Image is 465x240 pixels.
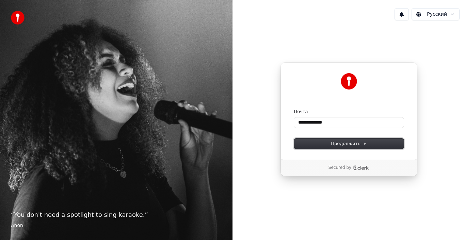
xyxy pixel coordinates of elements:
[11,210,222,220] p: “ You don't need a spotlight to sing karaoke. ”
[11,11,25,25] img: youka
[331,141,367,147] span: Продолжить
[353,165,369,170] a: Clerk logo
[328,165,351,171] p: Secured by
[294,139,404,149] button: Продолжить
[11,222,222,229] footer: Anon
[294,109,308,115] label: Почта
[341,73,357,90] img: Youka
